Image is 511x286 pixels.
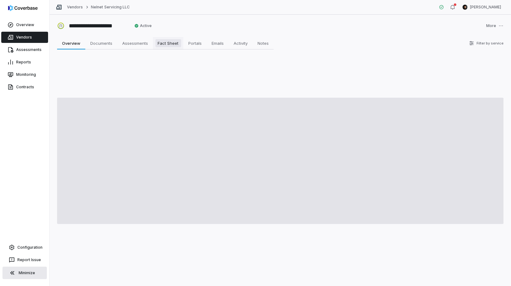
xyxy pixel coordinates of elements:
span: Overview [60,39,83,47]
button: More [484,19,505,32]
a: Contracts [1,81,48,93]
span: [PERSON_NAME] [470,5,501,10]
a: Nelnet Servicing LLC [91,5,130,10]
a: Reports [1,57,48,68]
button: Clarence Chio avatar[PERSON_NAME] [459,2,505,12]
img: Clarence Chio avatar [463,5,468,10]
a: Overview [1,19,48,30]
span: Fact Sheet [155,39,181,47]
a: Configuration [2,242,47,253]
a: Assessments [1,44,48,55]
img: logo-D7KZi-bG.svg [8,5,38,11]
span: Assessments [120,39,150,47]
span: Active [134,23,152,28]
span: Emails [209,39,226,47]
span: Notes [255,39,271,47]
span: Portals [186,39,204,47]
a: Vendors [67,5,83,10]
span: Activity [231,39,250,47]
a: Vendors [1,32,48,43]
button: Filter by service [467,38,505,49]
button: Report Issue [2,254,47,265]
button: Minimize [2,267,47,279]
a: Monitoring [1,69,48,80]
span: Documents [88,39,115,47]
